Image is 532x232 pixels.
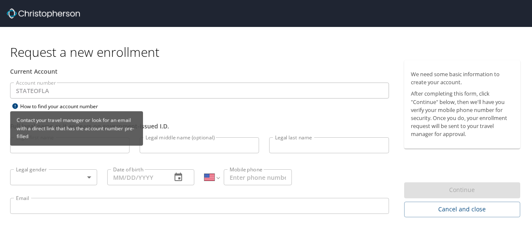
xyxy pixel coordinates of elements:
[411,90,513,138] p: After completing this form, click "Continue" below, then we'll have you verify your mobile phone ...
[107,169,165,185] input: MM/DD/YYYY
[224,169,291,185] input: Enter phone number
[10,122,389,131] div: Full legal name as it appears on government-issued I.D.
[10,44,527,60] h1: Request a new enrollment
[411,70,513,86] p: We need some basic information to create your account.
[411,204,513,215] span: Cancel and close
[10,101,115,112] div: How to find your account number
[10,169,97,185] div: ​
[404,202,520,217] button: Cancel and close
[10,67,389,76] div: Current Account
[7,8,80,19] img: cbt logo
[13,113,140,144] p: Contact your travel manager or look for an email with a direct link that has the account number p...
